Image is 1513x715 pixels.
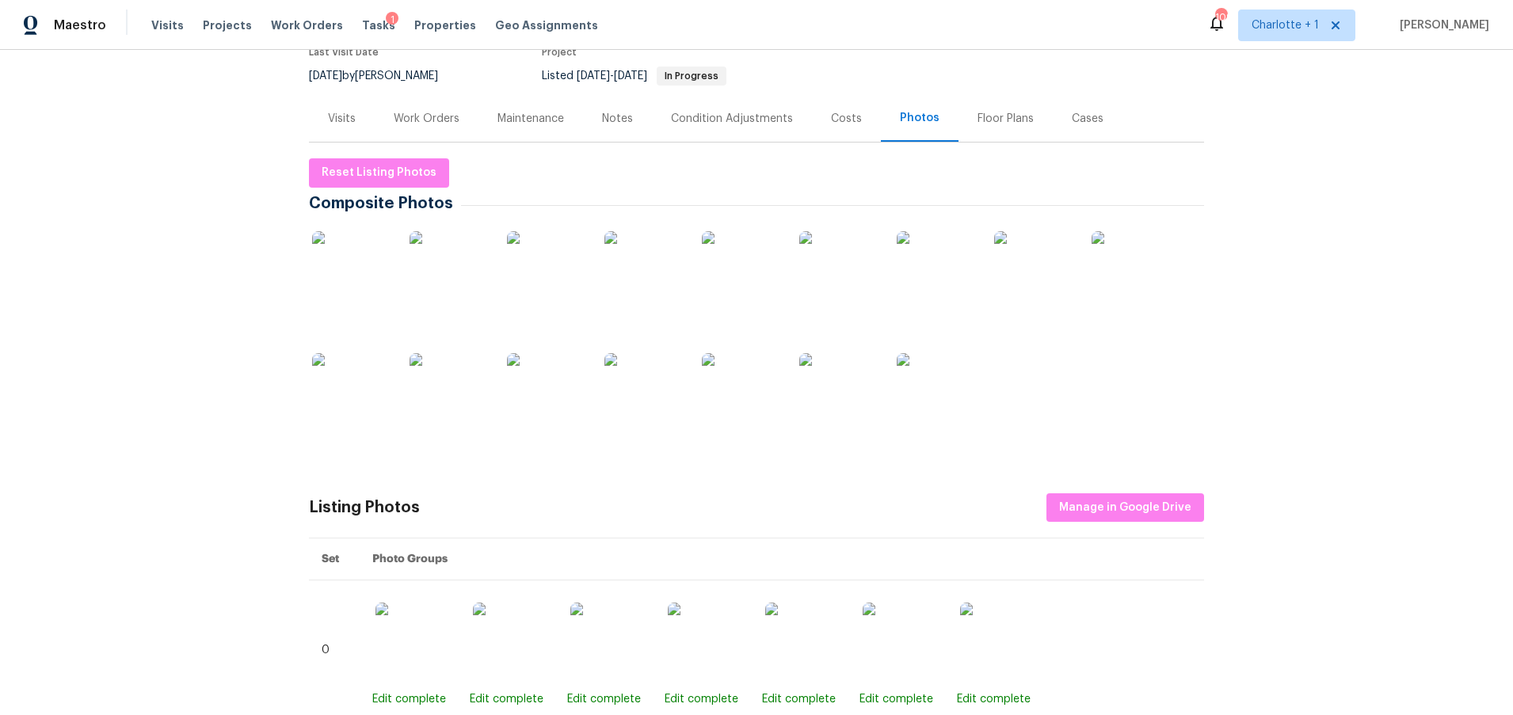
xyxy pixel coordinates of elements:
[372,691,446,707] div: Edit complete
[1252,17,1319,33] span: Charlotte + 1
[978,111,1034,127] div: Floor Plans
[542,70,726,82] span: Listed
[577,70,647,82] span: -
[328,111,356,127] div: Visits
[322,163,436,183] span: Reset Listing Photos
[614,70,647,82] span: [DATE]
[1215,10,1226,25] div: 109
[859,691,933,707] div: Edit complete
[271,17,343,33] span: Work Orders
[495,17,598,33] span: Geo Assignments
[1072,111,1103,127] div: Cases
[151,17,184,33] span: Visits
[762,691,836,707] div: Edit complete
[309,500,420,515] div: Listing Photos
[470,691,543,707] div: Edit complete
[497,111,564,127] div: Maintenance
[577,70,610,82] span: [DATE]
[1393,17,1489,33] span: [PERSON_NAME]
[658,71,725,81] span: In Progress
[203,17,252,33] span: Projects
[309,538,360,580] th: Set
[831,111,862,127] div: Costs
[542,48,577,57] span: Project
[362,20,395,31] span: Tasks
[309,48,379,57] span: Last Visit Date
[386,12,398,28] div: 1
[54,17,106,33] span: Maestro
[1046,493,1204,523] button: Manage in Google Drive
[309,158,449,188] button: Reset Listing Photos
[414,17,476,33] span: Properties
[900,110,939,126] div: Photos
[309,196,461,211] span: Composite Photos
[665,691,738,707] div: Edit complete
[957,691,1031,707] div: Edit complete
[309,70,342,82] span: [DATE]
[394,111,459,127] div: Work Orders
[1059,498,1191,518] span: Manage in Google Drive
[309,67,457,86] div: by [PERSON_NAME]
[360,538,1204,580] th: Photo Groups
[602,111,633,127] div: Notes
[567,691,641,707] div: Edit complete
[671,111,793,127] div: Condition Adjustments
